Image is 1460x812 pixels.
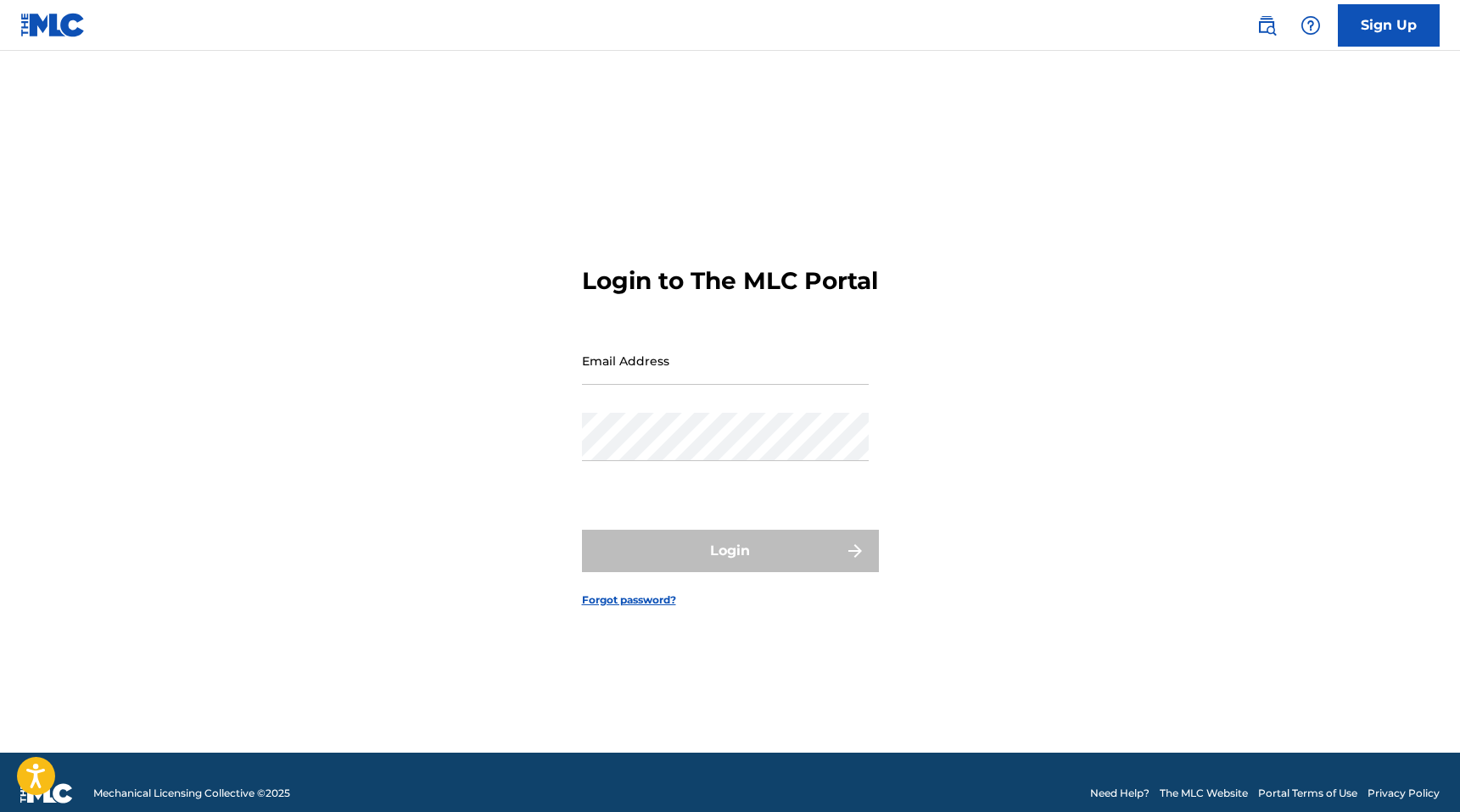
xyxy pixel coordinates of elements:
a: Forgot password? [582,592,676,608]
iframe: Chat Widget [1375,731,1460,812]
a: Portal Terms of Use [1258,786,1357,801]
a: Privacy Policy [1368,786,1440,801]
a: Need Help? [1090,786,1150,801]
img: logo [20,783,73,804]
span: Mechanical Licensing Collective © 2025 [93,786,290,801]
div: Help [1294,8,1328,42]
h3: Login to The MLC Portal [582,266,878,296]
img: search [1256,15,1277,36]
a: Sign Up [1338,4,1440,47]
img: MLC Logo [20,13,86,37]
img: help [1301,15,1321,36]
a: Public Search [1250,8,1284,42]
a: The MLC Website [1160,786,1248,801]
